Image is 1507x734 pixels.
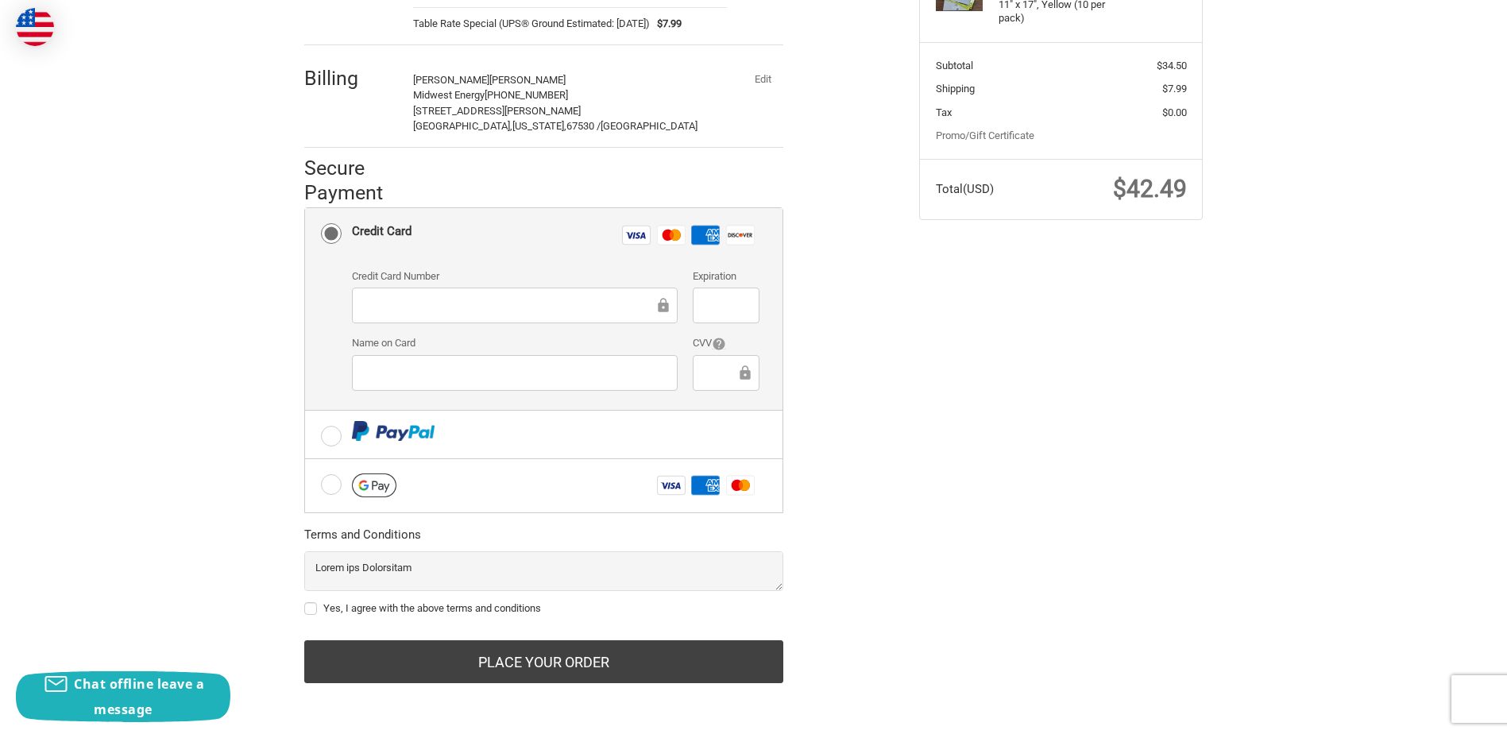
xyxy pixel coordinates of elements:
[413,16,650,32] span: Table Rate Special (UPS® Ground Estimated: [DATE])
[489,74,566,86] span: [PERSON_NAME]
[413,89,485,101] span: Midwest Energy
[512,120,566,132] span: [US_STATE],
[74,675,204,718] span: Chat offline leave a message
[16,8,54,46] img: duty and tax information for United States
[936,129,1034,141] a: Promo/Gift Certificate
[1162,106,1187,118] span: $0.00
[704,364,736,382] iframe: Secure Credit Card Frame - CVV
[601,120,697,132] span: [GEOGRAPHIC_DATA]
[304,602,783,615] label: Yes, I agree with the above terms and conditions
[304,640,783,683] button: Place Your Order
[352,218,412,245] div: Credit Card
[352,268,678,284] label: Credit Card Number
[1113,175,1187,203] span: $42.49
[304,551,783,591] textarea: Lorem ips Dolorsitam Consectet adipisc Elit sed doei://tem.36i91.utl Etdolor ma aliq://eni.92a13....
[936,83,975,95] span: Shipping
[485,89,568,101] span: [PHONE_NUMBER]
[1376,691,1507,734] iframe: Google Customer Reviews
[693,335,759,351] label: CVV
[650,16,682,32] span: $7.99
[936,182,994,196] span: Total (USD)
[304,156,412,206] h2: Secure Payment
[16,671,230,722] button: Chat offline leave a message
[1162,83,1187,95] span: $7.99
[363,296,655,315] iframe: Secure Credit Card Frame - Credit Card Number
[693,268,759,284] label: Expiration
[363,364,667,382] iframe: Secure Credit Card Frame - Cardholder Name
[352,421,435,441] img: PayPal icon
[304,66,397,91] h2: Billing
[413,120,512,132] span: [GEOGRAPHIC_DATA],
[304,526,421,551] legend: Terms and Conditions
[413,74,489,86] span: [PERSON_NAME]
[566,120,601,132] span: 67530 /
[742,68,783,91] button: Edit
[352,335,678,351] label: Name on Card
[936,106,952,118] span: Tax
[1157,60,1187,71] span: $34.50
[704,296,748,315] iframe: Secure Credit Card Frame - Expiration Date
[352,473,396,497] img: Google Pay icon
[936,60,973,71] span: Subtotal
[413,105,581,117] span: [STREET_ADDRESS][PERSON_NAME]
